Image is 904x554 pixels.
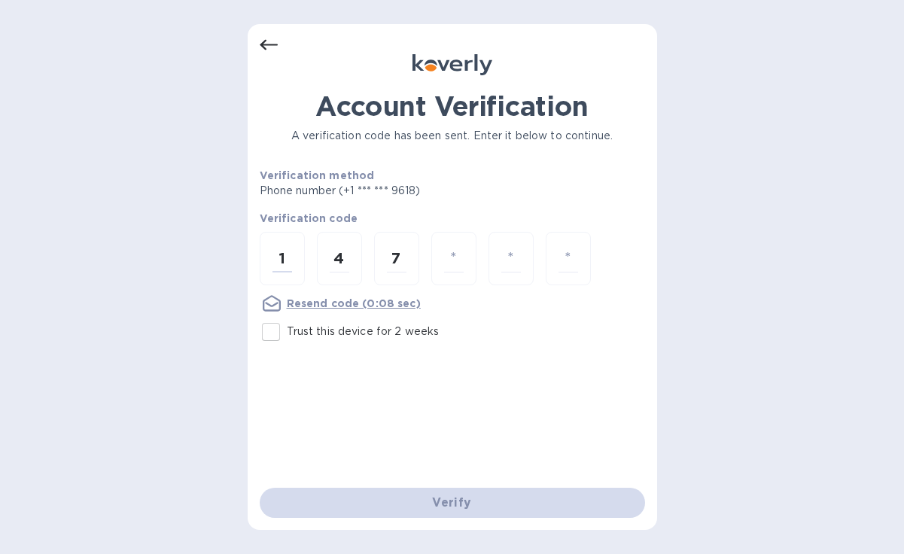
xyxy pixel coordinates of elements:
[287,297,421,309] u: Resend code (0:08 sec)
[260,183,536,199] p: Phone number (+1 *** *** 9618)
[260,128,645,144] p: A verification code has been sent. Enter it below to continue.
[260,90,645,122] h1: Account Verification
[260,211,645,226] p: Verification code
[287,324,440,339] p: Trust this device for 2 weeks
[260,169,375,181] b: Verification method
